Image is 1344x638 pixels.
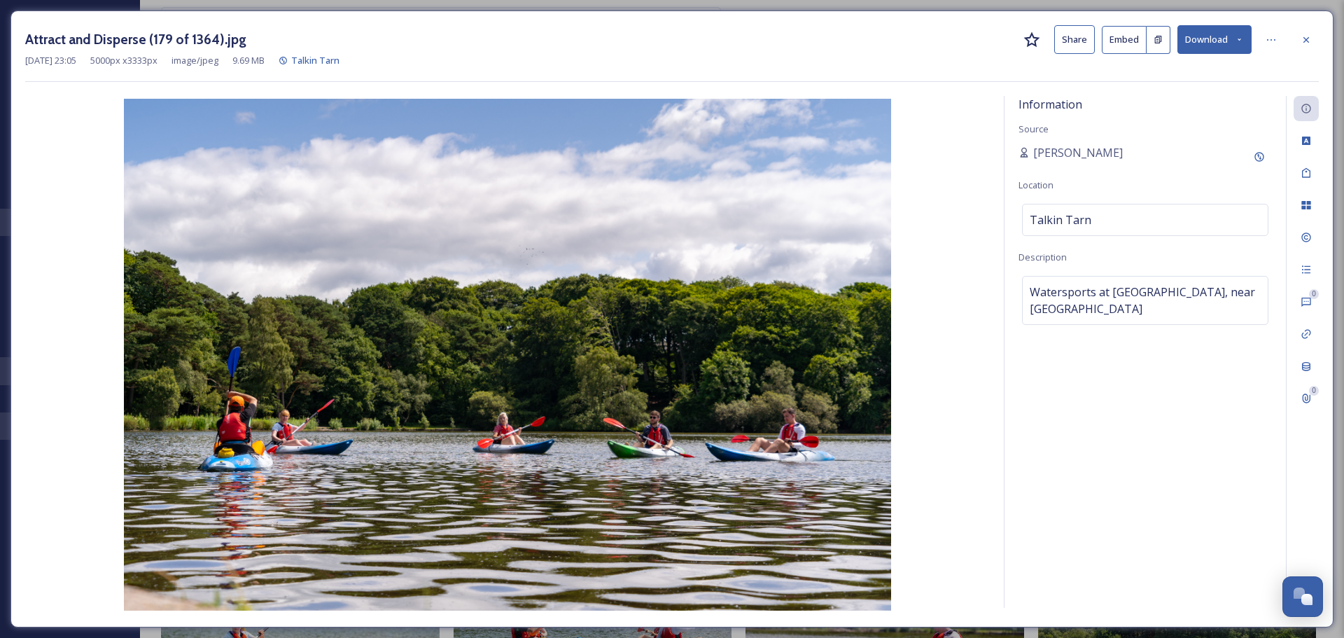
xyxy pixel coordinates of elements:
[1018,123,1049,135] span: Source
[1018,179,1053,191] span: Location
[1030,211,1091,228] span: Talkin Tarn
[232,54,265,67] span: 9.69 MB
[25,29,246,50] h3: Attract and Disperse (179 of 1364).jpg
[291,54,339,67] span: Talkin Tarn
[1018,97,1082,112] span: Information
[1102,26,1147,54] button: Embed
[1018,251,1067,263] span: Description
[1309,289,1319,299] div: 0
[25,99,990,611] img: Attract%20and%20Disperse%20(179%20of%201364).jpg
[90,54,157,67] span: 5000 px x 3333 px
[1030,284,1261,317] span: Watersports at [GEOGRAPHIC_DATA], near [GEOGRAPHIC_DATA]
[1177,25,1252,54] button: Download
[25,54,76,67] span: [DATE] 23:05
[171,54,218,67] span: image/jpeg
[1054,25,1095,54] button: Share
[1309,386,1319,396] div: 0
[1282,576,1323,617] button: Open Chat
[1033,144,1123,161] span: [PERSON_NAME]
